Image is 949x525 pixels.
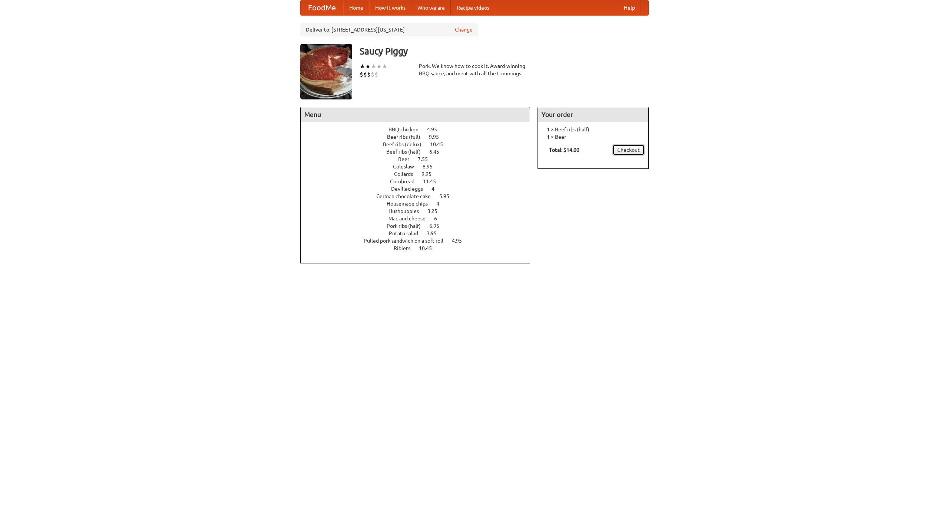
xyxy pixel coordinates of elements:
li: ★ [382,62,387,70]
a: Collards 9.95 [394,171,445,177]
a: Pork ribs (half) 6.95 [387,223,453,229]
span: Collards [394,171,420,177]
span: 4.95 [452,238,469,244]
span: 4.95 [427,127,444,132]
span: 4 [436,201,447,207]
h4: Menu [301,107,530,122]
a: Beef ribs (half) 6.45 [386,149,453,155]
a: Checkout [612,144,645,155]
a: German chocolate cake 5.95 [376,193,463,199]
a: Beef ribs (full) 9.95 [387,134,453,140]
span: 10.45 [419,245,439,251]
li: ★ [371,62,376,70]
span: 9.95 [421,171,439,177]
span: 3.25 [427,208,445,214]
span: 9.95 [429,134,446,140]
a: Help [618,0,641,15]
span: Hushpuppies [388,208,426,214]
span: 7.55 [418,156,435,162]
span: Pulled pork sandwich on a soft roll [364,238,451,244]
a: Mac and cheese 6 [388,216,451,222]
span: 3.95 [427,230,444,236]
span: Potato salad [389,230,426,236]
a: Home [343,0,369,15]
div: Pork. We know how to cook it. Award-winning BBQ sauce, and meat with all the trimmings. [419,62,530,77]
a: Devilled eggs 4 [391,186,448,192]
span: 5.95 [439,193,457,199]
li: $ [371,70,374,79]
span: 8.95 [423,164,440,170]
span: 6.95 [429,223,447,229]
span: Mac and cheese [388,216,433,222]
a: Riblets 10.45 [394,245,446,251]
span: Cornbread [390,178,422,184]
a: Pulled pork sandwich on a soft roll 4.95 [364,238,476,244]
a: Recipe videos [451,0,495,15]
span: Coleslaw [393,164,421,170]
img: angular.jpg [300,44,352,99]
span: Beef ribs (delux) [383,141,429,147]
li: 1 × Beef ribs (half) [542,126,645,133]
li: 1 × Beer [542,133,645,141]
li: $ [374,70,378,79]
span: 6.45 [429,149,447,155]
span: Beer [398,156,417,162]
b: Total: $14.00 [549,147,579,153]
span: 4 [431,186,442,192]
li: $ [367,70,371,79]
li: $ [360,70,363,79]
h3: Saucy Piggy [360,44,649,59]
a: FoodMe [301,0,343,15]
li: $ [363,70,367,79]
span: Beef ribs (half) [386,149,428,155]
div: Deliver to: [STREET_ADDRESS][US_STATE] [300,23,478,36]
span: 10.45 [430,141,450,147]
span: Housemade chips [387,201,435,207]
a: How it works [369,0,411,15]
span: BBQ chicken [388,127,426,132]
li: ★ [376,62,382,70]
li: ★ [360,62,365,70]
h4: Your order [538,107,648,122]
a: Beer 7.55 [398,156,442,162]
a: Change [455,26,473,33]
span: German chocolate cake [376,193,438,199]
a: BBQ chicken 4.95 [388,127,451,132]
span: Pork ribs (half) [387,223,428,229]
a: Beef ribs (delux) 10.45 [383,141,457,147]
span: 11.45 [423,178,443,184]
a: Who we are [411,0,451,15]
span: Devilled eggs [391,186,430,192]
a: Cornbread 11.45 [390,178,450,184]
span: 6 [434,216,444,222]
span: Beef ribs (full) [387,134,428,140]
a: Potato salad 3.95 [389,230,450,236]
span: Riblets [394,245,418,251]
a: Hushpuppies 3.25 [388,208,451,214]
li: ★ [365,62,371,70]
a: Housemade chips 4 [387,201,453,207]
a: Coleslaw 8.95 [393,164,446,170]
